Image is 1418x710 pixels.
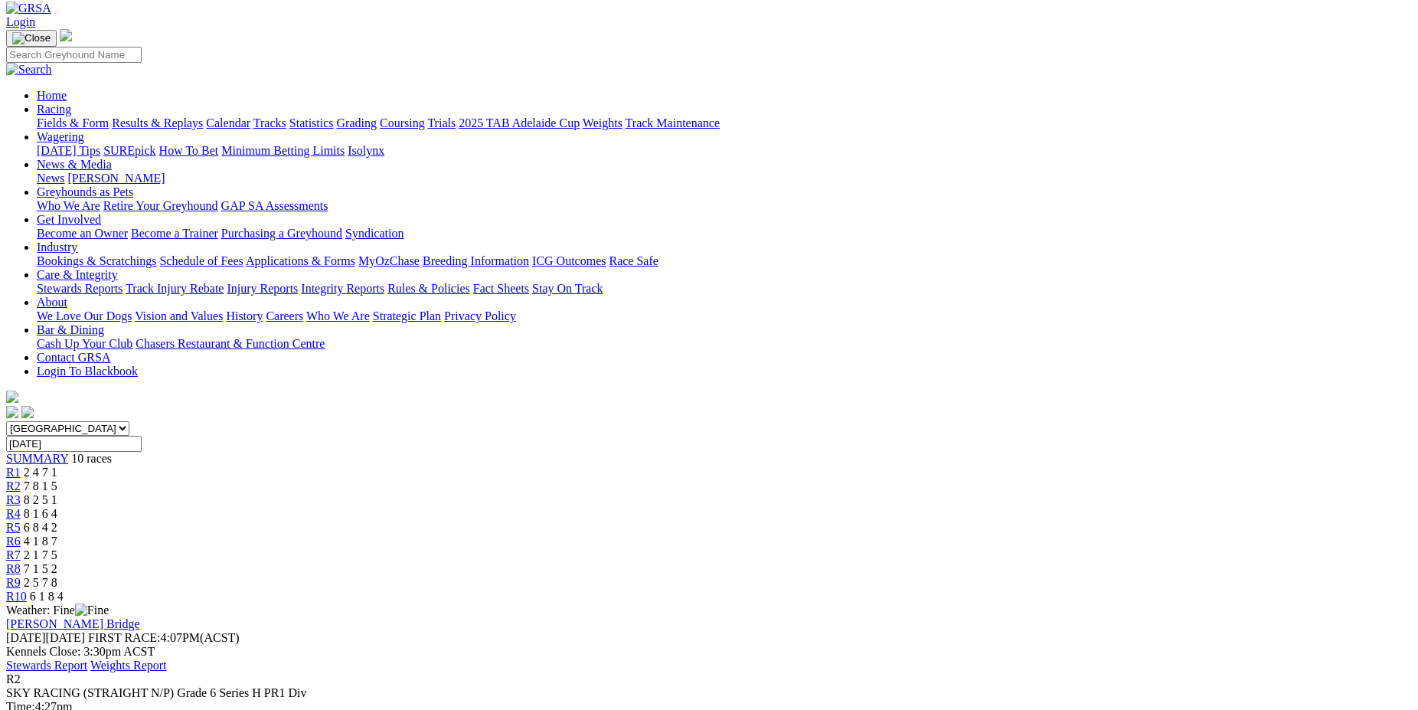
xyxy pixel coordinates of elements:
a: Rules & Policies [387,282,470,295]
span: 4 1 8 7 [24,535,57,548]
a: 2025 TAB Adelaide Cup [459,116,580,129]
img: twitter.svg [21,406,34,418]
a: R6 [6,535,21,548]
a: Stewards Reports [37,282,123,295]
a: Industry [37,240,77,254]
img: Search [6,63,52,77]
div: Wagering [37,144,1412,158]
a: Track Maintenance [626,116,720,129]
a: Vision and Values [135,309,223,322]
a: Coursing [380,116,425,129]
span: [DATE] [6,631,85,644]
a: Track Injury Rebate [126,282,224,295]
span: R8 [6,562,21,575]
a: MyOzChase [358,254,420,267]
a: Login To Blackbook [37,365,138,378]
a: R5 [6,521,21,534]
a: Privacy Policy [444,309,516,322]
a: Wagering [37,130,84,143]
input: Search [6,47,142,63]
a: Racing [37,103,71,116]
div: Care & Integrity [37,282,1412,296]
a: SUMMARY [6,452,68,465]
img: facebook.svg [6,406,18,418]
a: About [37,296,67,309]
a: Who We Are [37,199,100,212]
a: Integrity Reports [301,282,384,295]
a: News [37,172,64,185]
a: Isolynx [348,144,384,157]
div: Get Involved [37,227,1412,240]
a: R2 [6,479,21,492]
span: 7 1 5 2 [24,562,57,575]
span: 2 1 7 5 [24,548,57,561]
span: R2 [6,672,21,685]
a: Get Involved [37,213,101,226]
a: Statistics [289,116,334,129]
a: Become a Trainer [131,227,218,240]
a: Tracks [253,116,286,129]
a: Who We Are [306,309,370,322]
a: Weights [583,116,622,129]
a: Bookings & Scratchings [37,254,156,267]
a: Retire Your Greyhound [103,199,218,212]
a: [PERSON_NAME] [67,172,165,185]
img: logo-grsa-white.png [60,29,72,41]
a: Applications & Forms [246,254,355,267]
div: SKY RACING (STRAIGHT N/P) Grade 6 Series H PR1 Div [6,686,1412,700]
span: 10 races [71,452,112,465]
a: Careers [266,309,303,322]
a: Care & Integrity [37,268,118,281]
a: Login [6,15,35,28]
span: 8 2 5 1 [24,493,57,506]
div: Bar & Dining [37,337,1412,351]
a: R10 [6,590,27,603]
span: 4:07PM(ACST) [88,631,240,644]
span: R3 [6,493,21,506]
a: R1 [6,466,21,479]
span: 2 4 7 1 [24,466,57,479]
a: Fields & Form [37,116,109,129]
div: Industry [37,254,1412,268]
span: FIRST RACE: [88,631,160,644]
a: Results & Replays [112,116,203,129]
a: Become an Owner [37,227,128,240]
span: 2 5 7 8 [24,576,57,589]
img: Fine [75,604,109,617]
button: Toggle navigation [6,30,57,47]
a: SUREpick [103,144,155,157]
a: Bar & Dining [37,323,104,336]
a: Injury Reports [227,282,298,295]
a: Grading [337,116,377,129]
a: Stay On Track [532,282,603,295]
a: Fact Sheets [473,282,529,295]
span: [DATE] [6,631,46,644]
span: Weather: Fine [6,604,109,617]
input: Select date [6,436,142,452]
a: Weights Report [90,659,167,672]
span: 8 1 6 4 [24,507,57,520]
div: Greyhounds as Pets [37,199,1412,213]
span: 7 8 1 5 [24,479,57,492]
a: Schedule of Fees [159,254,243,267]
div: Kennels Close: 3:30pm ACST [6,645,1412,659]
div: About [37,309,1412,323]
a: Purchasing a Greyhound [221,227,342,240]
a: We Love Our Dogs [37,309,132,322]
img: logo-grsa-white.png [6,391,18,403]
a: Contact GRSA [37,351,110,364]
a: Chasers Restaurant & Function Centre [136,337,325,350]
span: 6 8 4 2 [24,521,57,534]
a: R4 [6,507,21,520]
img: GRSA [6,2,51,15]
a: R7 [6,548,21,561]
a: Trials [427,116,456,129]
a: R9 [6,576,21,589]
